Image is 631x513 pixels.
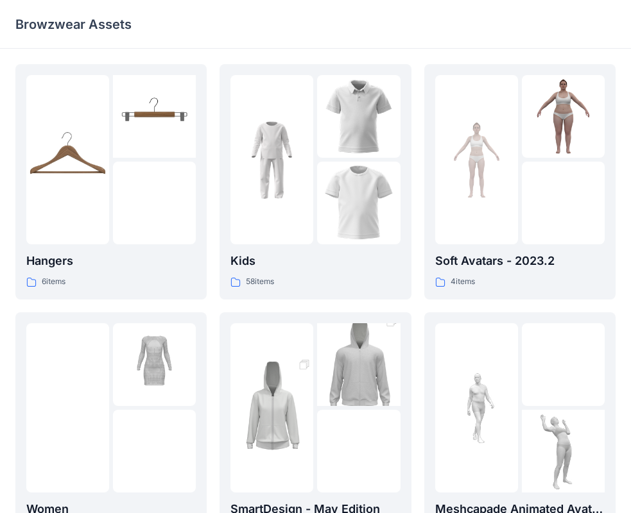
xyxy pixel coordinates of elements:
[317,75,400,158] img: folder 2
[230,346,313,470] img: folder 1
[26,252,196,270] p: Hangers
[230,119,313,201] img: folder 1
[230,252,400,270] p: Kids
[246,275,274,289] p: 58 items
[451,275,475,289] p: 4 items
[522,410,605,492] img: folder 3
[220,64,411,299] a: folder 1folder 2folder 3Kids58items
[113,323,196,406] img: folder 2
[317,162,400,244] img: folder 3
[435,252,605,270] p: Soft Avatars - 2023.2
[435,366,518,449] img: folder 1
[522,75,605,158] img: folder 2
[113,75,196,158] img: folder 2
[42,275,65,289] p: 6 items
[424,64,616,299] a: folder 1folder 2Soft Avatars - 2023.24items
[317,303,400,427] img: folder 2
[26,119,109,201] img: folder 1
[435,119,518,201] img: folder 1
[15,64,207,299] a: folder 1folder 2Hangers6items
[15,15,132,33] p: Browzwear Assets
